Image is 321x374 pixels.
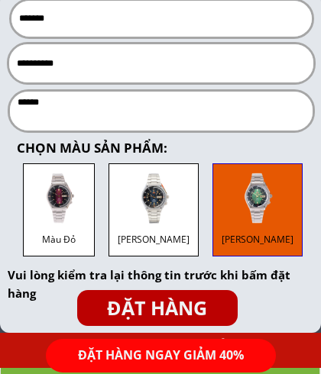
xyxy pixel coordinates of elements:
[17,137,170,158] h3: CHỌN MÀU SẢN PHẨM:
[8,266,319,302] h3: Vui lòng kiểm tra lại thông tin trước khi bấm đặt hàng
[222,224,293,247] div: [PERSON_NAME]
[77,290,238,327] p: ĐẶT HÀNG
[78,346,244,366] span: ĐẶT HÀNG NGAY GIẢM 40%
[32,224,86,247] div: Màu Đỏ
[118,224,190,247] div: [PERSON_NAME]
